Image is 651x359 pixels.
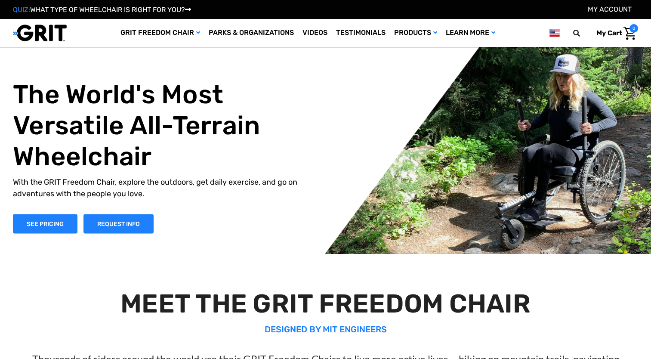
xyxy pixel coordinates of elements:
a: Testimonials [332,19,390,47]
a: QUIZ:WHAT TYPE OF WHEELCHAIR IS RIGHT FOR YOU? [13,6,191,14]
p: DESIGNED BY MIT ENGINEERS [16,323,635,336]
h1: The World's Most Versatile All-Terrain Wheelchair [13,79,317,172]
a: Learn More [441,19,500,47]
a: Videos [298,19,332,47]
span: My Cart [596,29,622,37]
a: Slide number 1, Request Information [83,214,154,233]
a: Cart with 0 items [590,24,638,42]
h2: MEET THE GRIT FREEDOM CHAIR [16,288,635,319]
a: Parks & Organizations [204,19,298,47]
a: Shop Now [13,214,77,233]
p: With the GRIT Freedom Chair, explore the outdoors, get daily exercise, and go on adventures with ... [13,176,317,199]
img: us.png [549,28,560,38]
a: Account [588,5,632,13]
input: Search [577,24,590,42]
span: 0 [629,24,638,33]
span: QUIZ: [13,6,30,14]
a: Products [390,19,441,47]
img: GRIT All-Terrain Wheelchair and Mobility Equipment [13,24,67,42]
a: GRIT Freedom Chair [116,19,204,47]
img: Cart [623,27,636,40]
